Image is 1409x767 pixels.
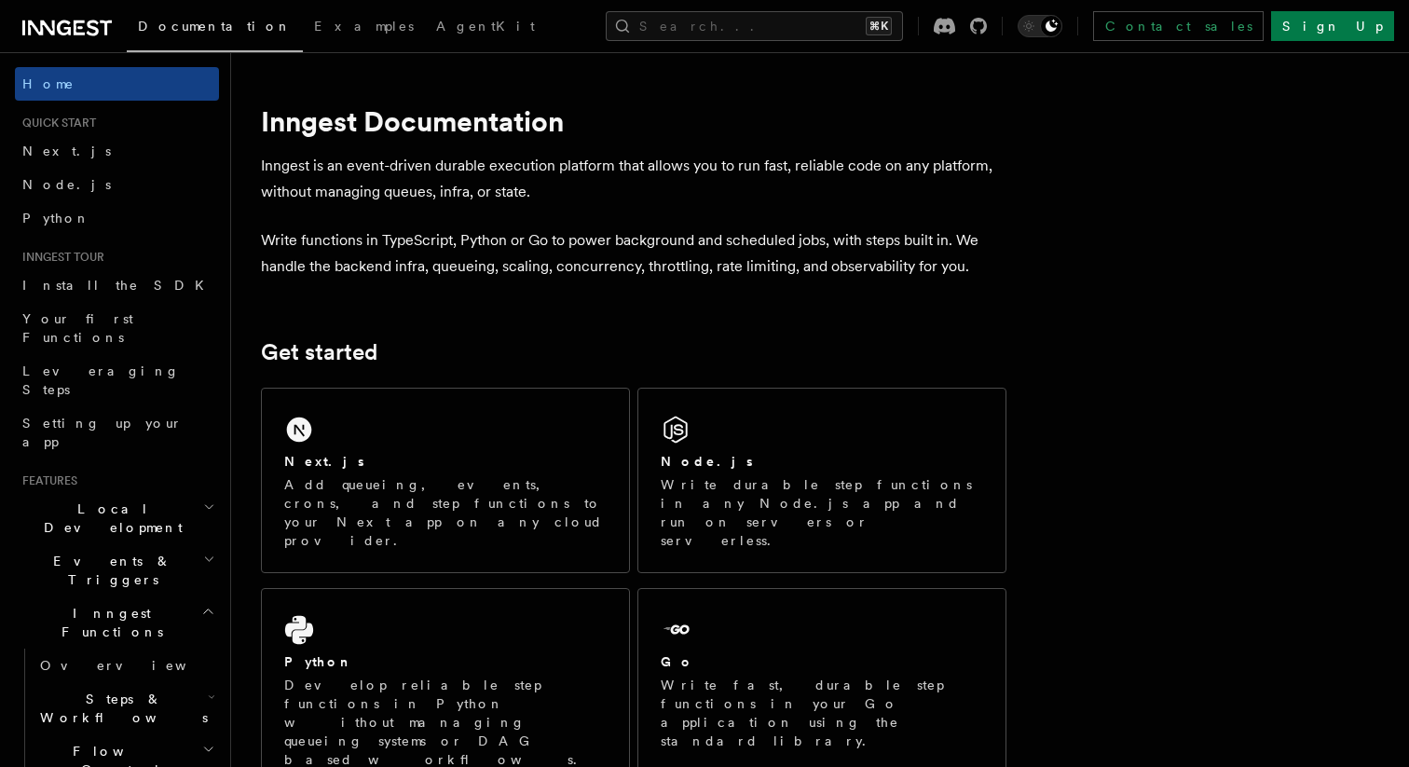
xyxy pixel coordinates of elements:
[15,544,219,596] button: Events & Triggers
[15,596,219,649] button: Inngest Functions
[15,604,201,641] span: Inngest Functions
[284,452,364,471] h2: Next.js
[22,211,90,226] span: Python
[15,268,219,302] a: Install the SDK
[866,17,892,35] kbd: ⌘K
[261,153,1006,205] p: Inngest is an event-driven durable execution platform that allows you to run fast, reliable code ...
[261,104,1006,138] h1: Inngest Documentation
[22,177,111,192] span: Node.js
[1093,11,1264,41] a: Contact sales
[15,67,219,101] a: Home
[661,475,983,550] p: Write durable step functions in any Node.js app and run on servers or serverless.
[33,690,208,727] span: Steps & Workflows
[661,652,694,671] h2: Go
[138,19,292,34] span: Documentation
[261,227,1006,280] p: Write functions in TypeScript, Python or Go to power background and scheduled jobs, with steps bu...
[425,6,546,50] a: AgentKit
[15,168,219,201] a: Node.js
[15,473,77,488] span: Features
[15,116,96,130] span: Quick start
[15,492,219,544] button: Local Development
[436,19,535,34] span: AgentKit
[15,250,104,265] span: Inngest tour
[15,134,219,168] a: Next.js
[15,406,219,459] a: Setting up your app
[303,6,425,50] a: Examples
[1018,15,1062,37] button: Toggle dark mode
[15,552,203,589] span: Events & Triggers
[22,311,133,345] span: Your first Functions
[261,388,630,573] a: Next.jsAdd queueing, events, crons, and step functions to your Next app on any cloud provider.
[661,676,983,750] p: Write fast, durable step functions in your Go application using the standard library.
[661,452,753,471] h2: Node.js
[15,354,219,406] a: Leveraging Steps
[15,201,219,235] a: Python
[127,6,303,52] a: Documentation
[284,652,353,671] h2: Python
[284,475,607,550] p: Add queueing, events, crons, and step functions to your Next app on any cloud provider.
[606,11,903,41] button: Search...⌘K
[15,302,219,354] a: Your first Functions
[637,388,1006,573] a: Node.jsWrite durable step functions in any Node.js app and run on servers or serverless.
[33,649,219,682] a: Overview
[261,339,377,365] a: Get started
[40,658,232,673] span: Overview
[22,75,75,93] span: Home
[1271,11,1394,41] a: Sign Up
[22,416,183,449] span: Setting up your app
[314,19,414,34] span: Examples
[22,144,111,158] span: Next.js
[15,500,203,537] span: Local Development
[33,682,219,734] button: Steps & Workflows
[22,278,215,293] span: Install the SDK
[22,363,180,397] span: Leveraging Steps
